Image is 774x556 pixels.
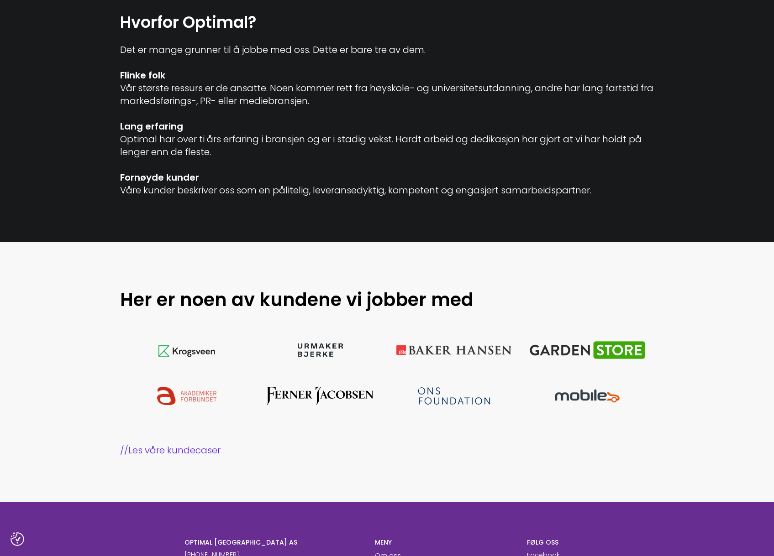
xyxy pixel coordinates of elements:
b: Flinke folk [120,69,165,82]
b: Fornøyde kunder [120,171,199,184]
h6: MENY [375,538,513,546]
h6: FØLG OSS [527,538,590,546]
h2: Her er noen av kundene vi jobber med [120,288,563,312]
h6: OPTIMAL [GEOGRAPHIC_DATA] AS [184,538,361,546]
div: Det er mange grunner til å jobbe med oss. Dette er bare tre av dem. Vår største ressurs er de ans... [120,43,654,197]
button: Samtykkepreferanser [11,532,24,546]
span: // [120,444,128,457]
a: //Les våre kundecaser [120,444,654,457]
h2: Hvorfor Optimal? [120,12,654,33]
b: Lang erfaring [120,120,183,133]
img: Revisit consent button [11,532,24,546]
